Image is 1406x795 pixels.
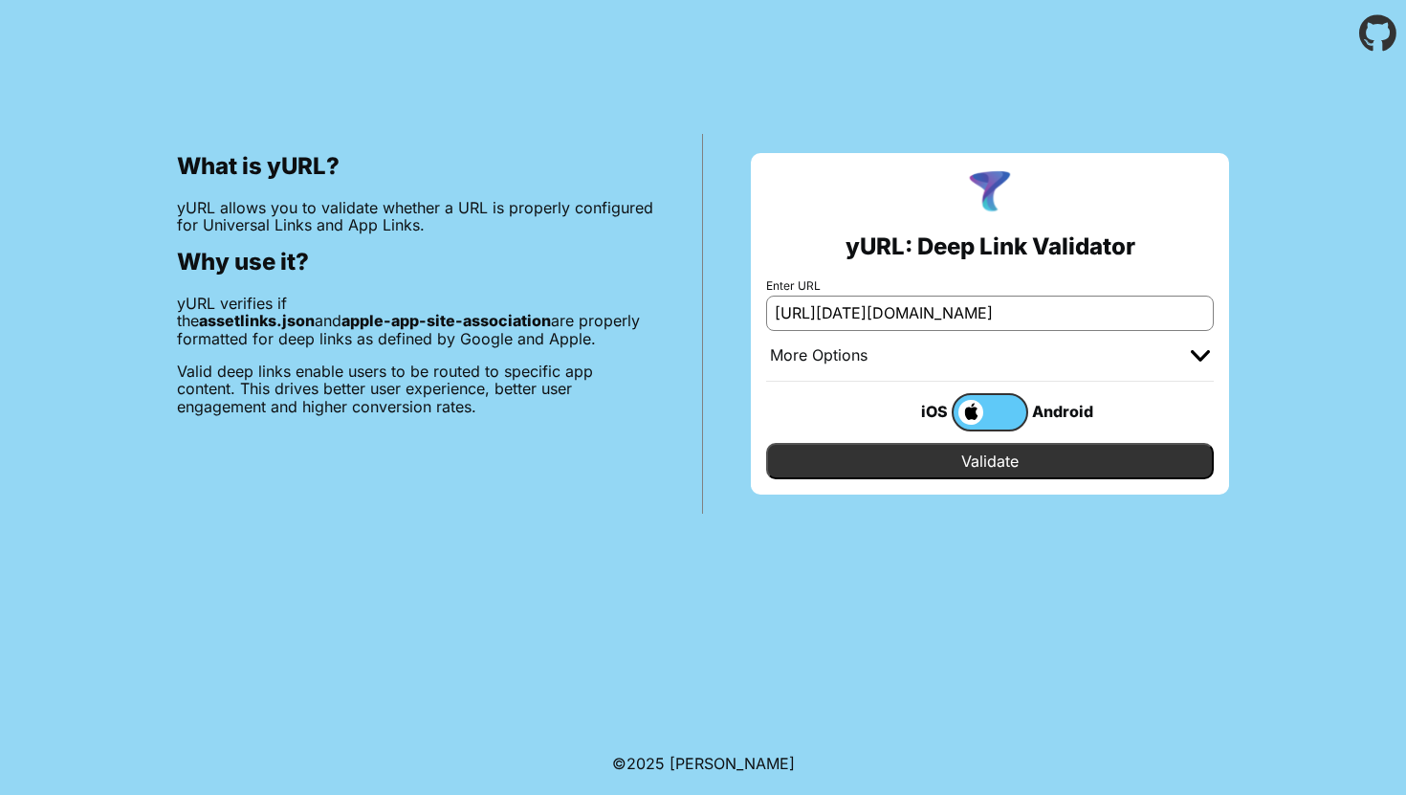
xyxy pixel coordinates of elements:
a: Michael Ibragimchayev's Personal Site [670,754,795,773]
input: e.g. https://app.chayev.com/xyx [766,296,1214,330]
p: Valid deep links enable users to be routed to specific app content. This drives better user exper... [177,363,654,415]
h2: Why use it? [177,249,654,276]
input: Validate [766,443,1214,479]
img: yURL Logo [965,168,1015,218]
p: yURL verifies if the and are properly formatted for deep links as defined by Google and Apple. [177,295,654,347]
b: apple-app-site-association [341,311,551,330]
p: yURL allows you to validate whether a URL is properly configured for Universal Links and App Links. [177,199,654,234]
span: 2025 [626,754,665,773]
div: iOS [875,399,952,424]
label: Enter URL [766,279,1214,293]
div: Android [1028,399,1105,424]
div: More Options [770,346,868,365]
b: assetlinks.json [199,311,315,330]
footer: © [612,732,795,795]
h2: yURL: Deep Link Validator [846,233,1135,260]
img: chevron [1191,350,1210,362]
h2: What is yURL? [177,153,654,180]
